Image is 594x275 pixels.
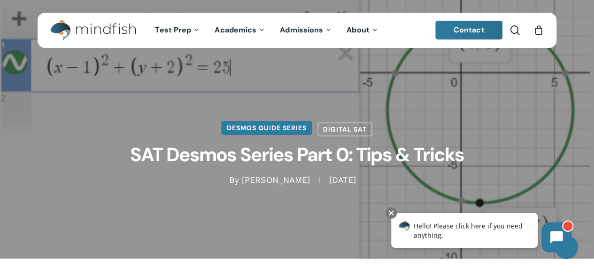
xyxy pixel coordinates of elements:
[215,25,256,35] span: Academics
[38,13,556,48] header: Main Menu
[273,26,339,34] a: Admissions
[381,205,581,262] iframe: Chatbot
[229,177,239,183] span: By
[317,122,372,136] a: Digital SAT
[148,26,208,34] a: Test Prep
[339,26,386,34] a: About
[280,25,323,35] span: Admissions
[533,25,544,35] a: Cart
[435,21,503,39] a: Contact
[62,136,532,174] h1: SAT Desmos Series Part 0: Tips & Tricks
[319,177,365,183] span: [DATE]
[221,121,312,135] a: Desmos Guide Series
[155,25,191,35] span: Test Prep
[347,25,370,35] span: About
[148,13,386,48] nav: Main Menu
[208,26,273,34] a: Academics
[242,175,310,185] a: [PERSON_NAME]
[454,25,485,35] span: Contact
